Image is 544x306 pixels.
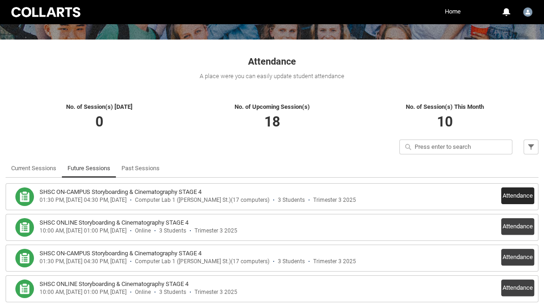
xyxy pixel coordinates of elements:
h3: SHSC ONLINE Storyboarding & Cinematography STAGE 4 [40,218,188,227]
button: Attendance [501,249,534,266]
h3: SHSC ON-CAMPUS Storyboarding & Cinematography STAGE 4 [40,187,201,197]
span: 0 [95,113,103,130]
button: Attendance [501,218,534,235]
a: Home [443,5,463,19]
input: Press enter to search [399,140,512,154]
h3: SHSC ON-CAMPUS Storyboarding & Cinematography STAGE 4 [40,249,201,258]
div: Trimester 3 2025 [313,258,356,265]
div: 10:00 AM, [DATE] 01:00 PM, [DATE] [40,227,127,234]
div: Computer Lab 1 ([PERSON_NAME] St.)(17 computers) [135,258,269,265]
li: Current Sessions [6,159,62,178]
div: 3 Students [159,227,186,234]
img: Sabrina.Schmid [523,7,532,17]
span: No. of Session(s) This Month [406,103,484,110]
span: 18 [264,113,280,130]
div: 10:00 AM, [DATE] 01:00 PM, [DATE] [40,289,127,296]
div: A place were you can easily update student attendance [6,72,538,81]
a: Future Sessions [67,159,110,178]
a: Past Sessions [121,159,160,178]
span: No. of Upcoming Session(s) [235,103,310,110]
button: User Profile Sabrina.Schmid [521,4,535,19]
div: 01:30 PM, [DATE] 04:30 PM, [DATE] [40,197,127,204]
div: Computer Lab 1 ([PERSON_NAME] St.)(17 computers) [135,197,269,204]
div: Online [135,289,151,296]
span: 10 [437,113,453,130]
li: Past Sessions [116,159,165,178]
li: Future Sessions [62,159,116,178]
button: Attendance [501,187,534,204]
a: Current Sessions [11,159,56,178]
button: Attendance [501,279,534,296]
button: Filter [524,140,538,154]
div: 3 Students [278,258,305,265]
div: 3 Students [159,289,186,296]
div: 3 Students [278,197,305,204]
div: Online [135,227,151,234]
div: Trimester 3 2025 [313,197,356,204]
div: Trimester 3 2025 [195,227,237,234]
h3: SHSC ONLINE Storyboarding & Cinematography STAGE 4 [40,279,188,289]
span: Attendance [248,56,296,67]
div: 01:30 PM, [DATE] 04:30 PM, [DATE] [40,258,127,265]
div: Trimester 3 2025 [195,289,237,296]
span: No. of Session(s) [DATE] [66,103,133,110]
